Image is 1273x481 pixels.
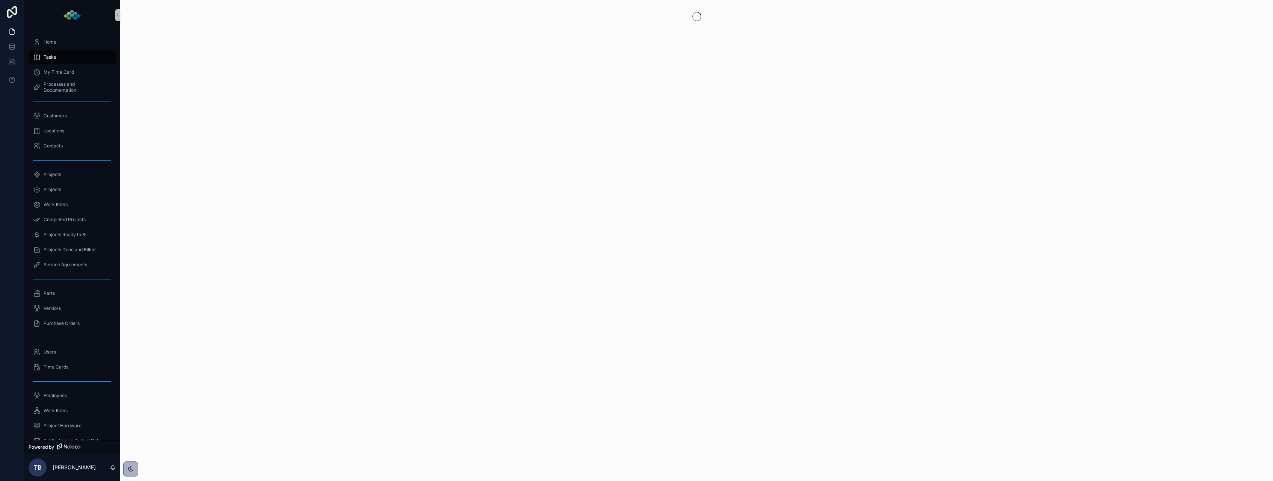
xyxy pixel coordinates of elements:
a: Service Agreements [29,258,116,272]
span: Projects [44,171,61,178]
a: Projects Done and Billed [29,243,116,256]
a: Locations [29,124,116,138]
span: Completed Projects [44,217,86,223]
a: Employees [29,389,116,402]
a: Time Cards [29,360,116,374]
span: Public Access Project Data [44,438,101,444]
span: Projects Ready to Bill [44,232,89,238]
a: Work Items [29,198,116,211]
a: Tasks [29,50,116,64]
a: Purchase Orders [29,317,116,330]
span: Project Hardware [44,423,82,429]
a: Projects [29,168,116,181]
a: Vendors [29,302,116,315]
a: Users [29,345,116,359]
a: Projects Ready to Bill [29,228,116,241]
a: Home [29,35,116,49]
span: TB [34,463,42,472]
div: scrollable content [24,30,120,440]
a: Work Items [29,404,116,417]
span: Service Agreements [44,262,87,268]
a: Parts [29,287,116,300]
span: Tasks [44,54,56,60]
span: Powered by [29,444,54,450]
span: Contacts [44,143,63,149]
span: Projects [44,187,61,193]
span: Time Cards [44,364,68,370]
span: Processes and Documentation [44,81,108,93]
a: Public Access Project Data [29,434,116,448]
span: Customers [44,113,67,119]
span: Vendors [44,305,61,311]
a: Customers [29,109,116,123]
span: Users [44,349,56,355]
a: Project Hardware [29,419,116,432]
span: Purchase Orders [44,320,80,326]
p: [PERSON_NAME] [53,464,96,471]
span: Work Items [44,202,68,208]
a: Completed Projects [29,213,116,226]
span: Employees [44,393,67,399]
span: Home [44,39,56,45]
span: Projects Done and Billed [44,247,95,253]
a: Projects [29,183,116,196]
img: App logo [63,9,82,21]
span: Work Items [44,408,68,414]
a: Powered by [24,440,120,454]
span: Locations [44,128,64,134]
a: My Time Card [29,65,116,79]
a: Contacts [29,139,116,153]
span: My Time Card [44,69,74,75]
span: Parts [44,290,55,296]
a: Processes and Documentation [29,80,116,94]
